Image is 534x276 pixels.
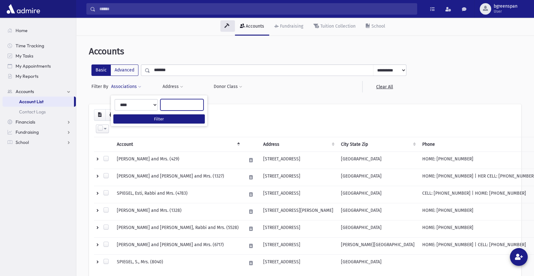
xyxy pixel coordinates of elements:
[16,28,28,33] span: Home
[259,220,337,237] td: [STREET_ADDRESS]
[19,99,43,104] span: Account List
[113,151,243,169] td: [PERSON_NAME] and Mrs. (429)
[3,71,76,81] a: My Reports
[91,64,138,76] div: FilterModes
[91,64,111,76] label: Basic
[244,24,264,29] div: Accounts
[3,127,76,137] a: Fundraising
[337,220,418,237] td: [GEOGRAPHIC_DATA]
[337,137,418,151] th: City State Zip : activate to sort column ascending
[259,237,337,254] td: [STREET_ADDRESS]
[279,24,303,29] div: Fundraising
[259,203,337,220] td: [STREET_ADDRESS][PERSON_NAME]
[111,81,142,92] button: Associations
[337,151,418,169] td: [GEOGRAPHIC_DATA]
[269,18,308,36] a: Fundraising
[3,51,76,61] a: My Tasks
[259,186,337,203] td: [STREET_ADDRESS]
[113,186,243,203] td: SPIEGEL, Esti, Rabbi and Mrs. (4783)
[494,4,517,9] span: bgreenspan
[5,3,42,15] img: AdmirePro
[19,109,46,115] span: Contact Logs
[337,254,418,272] td: [GEOGRAPHIC_DATA]
[94,109,106,121] button: CSV
[259,137,337,151] th: Address : activate to sort column ascending
[16,53,33,59] span: My Tasks
[113,203,243,220] td: [PERSON_NAME] and Mrs. (1328)
[235,18,269,36] a: Accounts
[3,117,76,127] a: Financials
[113,220,243,237] td: [PERSON_NAME] and [PERSON_NAME], Rabbi and Mrs. (5528)
[370,24,385,29] div: School
[361,18,390,36] a: School
[16,129,39,135] span: Fundraising
[259,254,337,272] td: [STREET_ADDRESS]
[337,237,418,254] td: [PERSON_NAME][GEOGRAPHIC_DATA]
[16,63,51,69] span: My Appointments
[16,119,35,125] span: Financials
[16,139,29,145] span: School
[96,3,417,15] input: Search
[3,61,76,71] a: My Appointments
[89,46,124,57] span: Accounts
[3,97,74,107] a: Account List
[337,203,418,220] td: [GEOGRAPHIC_DATA]
[105,109,118,121] button: Print
[113,114,205,124] button: Filter
[113,137,243,151] th: Account: activate to sort column descending
[16,43,44,49] span: Time Tracking
[3,137,76,147] a: School
[113,169,243,186] td: [PERSON_NAME] and [PERSON_NAME] and Mrs. (1327)
[319,24,356,29] div: Tuition Collection
[337,186,418,203] td: [GEOGRAPHIC_DATA]
[3,107,76,117] a: Contact Logs
[308,18,361,36] a: Tuition Collection
[259,169,337,186] td: [STREET_ADDRESS]
[259,151,337,169] td: [STREET_ADDRESS]
[113,237,243,254] td: [PERSON_NAME] and [PERSON_NAME] and Mrs. (6717)
[113,254,243,272] td: SPIEGEL, S., Mrs. (8040)
[3,25,76,36] a: Home
[16,89,34,94] span: Accounts
[91,83,111,90] span: Filter By
[3,86,76,97] a: Accounts
[16,73,38,79] span: My Reports
[110,64,138,76] label: Advanced
[362,81,406,92] a: Clear All
[162,81,184,92] button: Address
[337,169,418,186] td: [GEOGRAPHIC_DATA]
[3,41,76,51] a: Time Tracking
[494,9,517,14] span: User
[213,81,243,92] button: Donor Class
